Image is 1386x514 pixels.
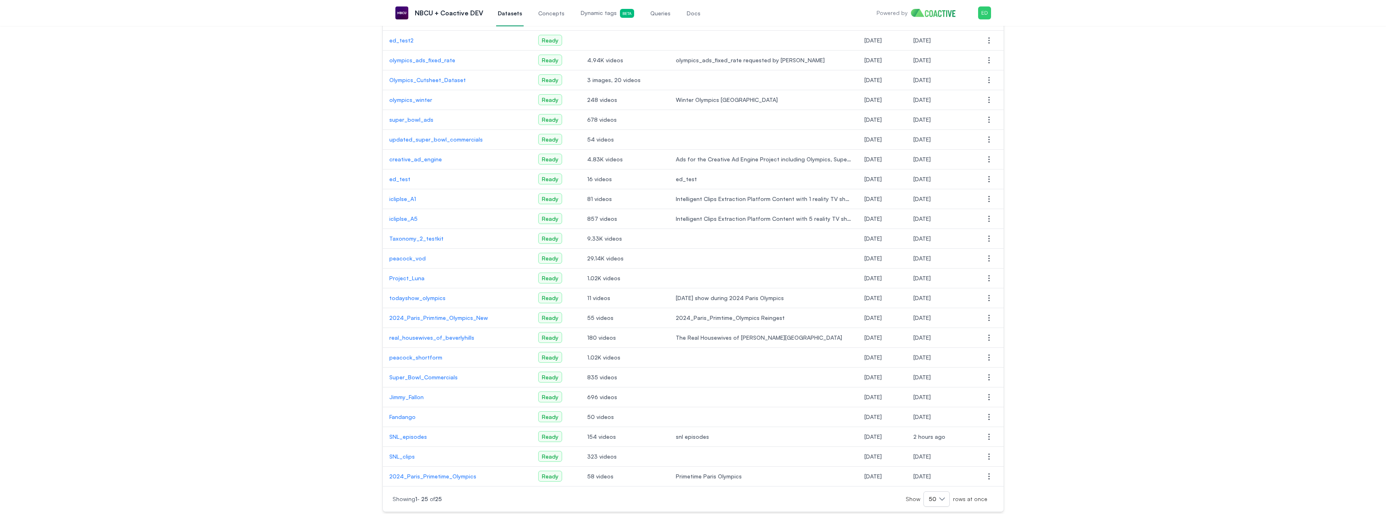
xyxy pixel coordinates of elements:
span: 248 videos [587,96,663,104]
span: Wednesday, April 2, 2025 at 6:00:57 PM UTC [913,116,931,123]
span: Friday, March 14, 2025 at 6:45:45 PM UTC [864,215,882,222]
span: 50 [929,495,936,503]
span: Concepts [538,9,565,17]
span: Ready [538,332,562,343]
a: olympics_winter [389,96,525,104]
p: Powered by [877,9,908,17]
span: Wednesday, December 11, 2024 at 6:28:33 PM UTC [913,314,931,321]
a: ed_test2 [389,36,525,44]
span: Tuesday, December 10, 2024 at 2:06:59 AM UTC [864,314,882,321]
span: Thursday, November 7, 2024 at 10:52:16 PM UTC [864,393,882,400]
span: Tuesday, December 17, 2024 at 9:15:39 PM UTC [864,294,882,301]
span: Ready [538,233,562,244]
p: Showing - [393,495,593,503]
span: Intelligent Clips Extraction Platform Content with 5 reality TV shows [676,215,852,223]
span: Thursday, March 27, 2025 at 1:09:11 PM UTC [864,156,882,163]
p: NBCU + Coactive DEV [415,8,483,18]
span: 9.33K videos [587,235,663,243]
span: Ads for the Creative Ad Engine Project including Olympics, Super Bowl, Engagement and NBA [676,155,852,163]
span: Monday, December 9, 2024 at 11:51:44 PM UTC [913,354,931,361]
span: Ready [538,352,562,363]
span: 696 videos [587,393,663,401]
span: Monday, December 9, 2024 at 11:50:47 PM UTC [913,413,931,420]
a: icliplse_A1 [389,195,525,203]
span: 25 [421,495,428,502]
span: Thursday, February 20, 2025 at 3:22:40 PM UTC [864,235,882,242]
span: Wednesday, April 2, 2025 at 5:40:59 PM UTC [913,136,931,143]
span: Tuesday, November 19, 2024 at 11:25:18 PM UTC [864,354,882,361]
span: Ready [538,55,562,66]
a: super_bowl_ads [389,116,525,124]
a: SNL_episodes [389,433,525,441]
span: [DATE] show during 2024 Paris Olympics [676,294,852,302]
span: 25 [435,495,442,502]
span: Ready [538,292,562,303]
span: Monday, March 17, 2025 at 8:52:36 PM UTC [913,235,931,242]
a: ed_test [389,175,525,183]
span: Wednesday, January 8, 2025 at 11:51:25 PM UTC [864,275,882,281]
span: Ready [538,312,562,323]
span: 3 images, 20 videos [587,76,663,84]
span: Primetime Paris Olympics [676,472,852,480]
span: 180 videos [587,334,663,342]
span: 1 [415,495,417,502]
span: 1.02K videos [587,353,663,362]
a: Olympics_Cutsheet_Dataset [389,76,525,84]
span: Friday, April 4, 2025 at 7:00:32 PM UTC [913,96,931,103]
a: peacock_vod [389,254,525,262]
span: Ready [538,471,562,482]
a: olympics_ads_fixed_rate [389,56,525,64]
span: Monday, August 11, 2025 at 4:52:29 PM UTC [913,255,931,262]
a: 2024_Paris_Primetime_Olympics [389,472,525,480]
span: 4.83K videos [587,155,663,163]
p: Super_Bowl_Commercials [389,373,525,381]
a: creative_ad_engine [389,155,525,163]
span: Monday, November 4, 2024 at 4:52:52 AM UTC [864,433,882,440]
span: Friday, January 17, 2025 at 4:37:49 AM UTC [913,275,931,281]
span: Ready [538,391,562,402]
span: Thursday, November 7, 2024 at 12:44:30 AM UTC [864,413,882,420]
span: Wednesday, January 22, 2025 at 12:14:28 AM UTC [864,255,882,262]
img: Home [911,9,961,17]
p: 2024_Paris_Primtime_Olympics_New [389,314,525,322]
span: Sunday, November 10, 2024 at 1:20:49 PM UTC [864,374,882,381]
span: 835 videos [587,373,663,381]
a: Taxonomy_2_testkit [389,235,525,243]
span: Dynamic tags [581,9,634,18]
span: Wednesday, November 27, 2024 at 10:33:28 PM UTC [864,334,882,341]
span: Thursday, March 20, 2025 at 7:32:46 PM UTC [864,176,882,182]
button: Menu for the logged in user [978,6,991,19]
span: olympics_ads_fixed_rate requested by [PERSON_NAME] [676,56,852,64]
a: peacock_shortform [389,353,525,362]
span: Thursday, May 29, 2025 at 9:13:28 PM UTC [913,57,931,63]
span: Thursday, August 14, 2025 at 5:42:38 PM UTC [913,433,945,440]
span: 857 videos [587,215,663,223]
span: Wednesday, April 2, 2025 at 7:59:12 PM UTC [864,96,882,103]
span: Monday, December 9, 2024 at 11:51:35 PM UTC [913,453,931,460]
a: Jimmy_Fallon [389,393,525,401]
a: real_housewives_of_beverlyhills [389,334,525,342]
span: rows at once [950,495,987,503]
p: Project_Luna [389,274,525,282]
p: SNL_clips [389,453,525,461]
span: 11 videos [587,294,663,302]
span: ed_test [676,175,852,183]
span: Thursday, December 19, 2024 at 8:47:15 AM UTC [913,294,931,301]
span: Monday, December 9, 2024 at 11:48:33 PM UTC [913,473,931,480]
span: Ready [538,431,562,442]
span: Ready [538,273,562,283]
span: Wednesday, July 9, 2025 at 8:00:42 PM UTC [864,37,882,44]
span: Ready [538,173,562,184]
span: Ready [538,213,562,224]
span: Monday, March 17, 2025 at 7:27:30 AM UTC [864,195,882,202]
span: Ready [538,154,562,165]
span: Winter Olympics [GEOGRAPHIC_DATA] [676,96,852,104]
